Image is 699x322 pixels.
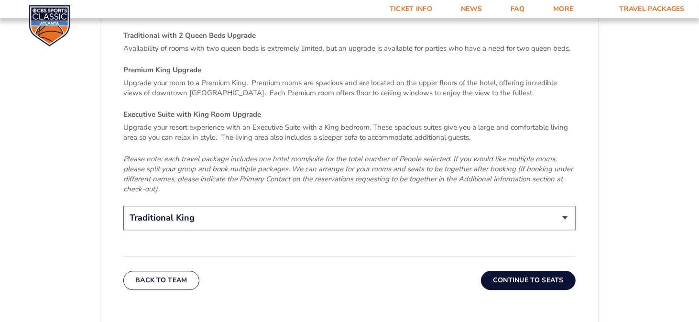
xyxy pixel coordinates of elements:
[123,44,576,54] p: Availability of rooms with two queen beds is extremely limited, but an upgrade is available for p...
[123,65,576,75] h4: Premium King Upgrade
[123,31,576,41] h4: Traditional with 2 Queen Beds Upgrade
[123,78,576,98] p: Upgrade your room to a Premium King. Premium rooms are spacious and are located on the upper floo...
[123,154,573,194] em: Please note: each travel package includes one hotel room/suite for the total number of People sel...
[481,271,576,290] button: Continue To Seats
[123,122,576,143] p: Upgrade your resort experience with an Executive Suite with a King bedroom. These spacious suites...
[29,5,70,46] img: CBS Sports Classic
[123,110,576,120] h4: Executive Suite with King Room Upgrade
[123,271,199,290] button: Back To Team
